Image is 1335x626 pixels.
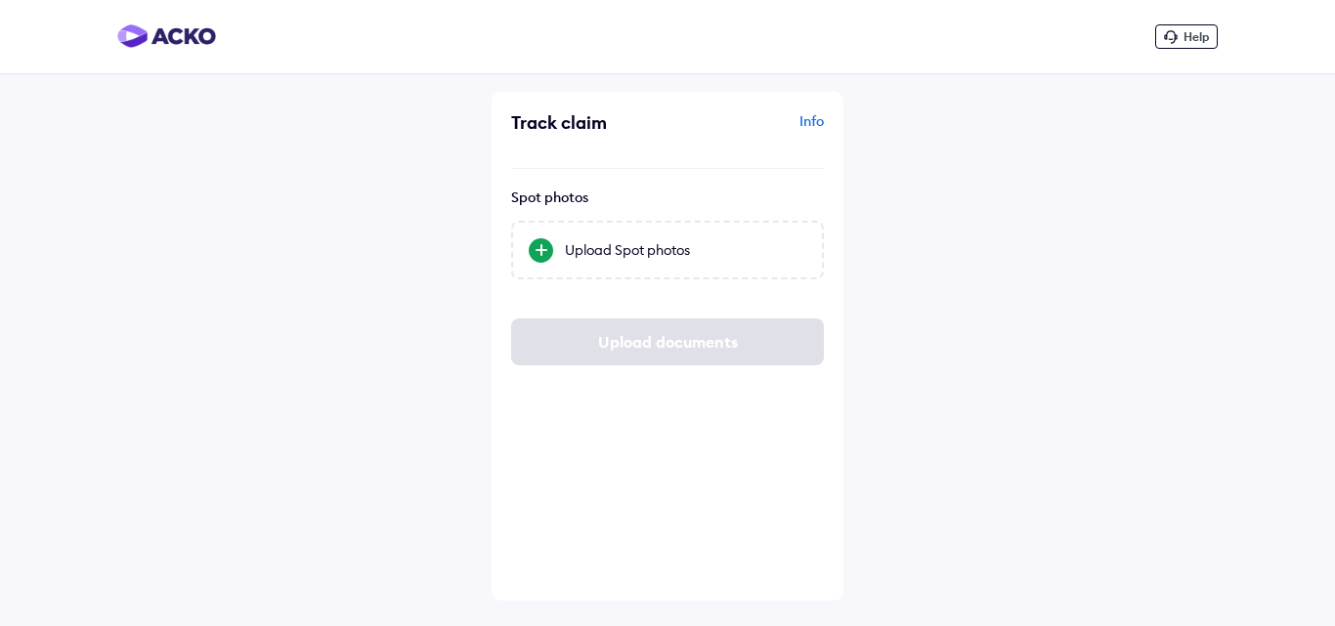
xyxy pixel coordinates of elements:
[511,188,824,206] div: Spot photos
[117,24,216,48] img: horizontal-gradient.png
[1184,29,1209,44] span: Help
[565,240,806,260] div: Upload Spot photos
[672,111,824,148] div: Info
[511,111,663,134] div: Track claim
